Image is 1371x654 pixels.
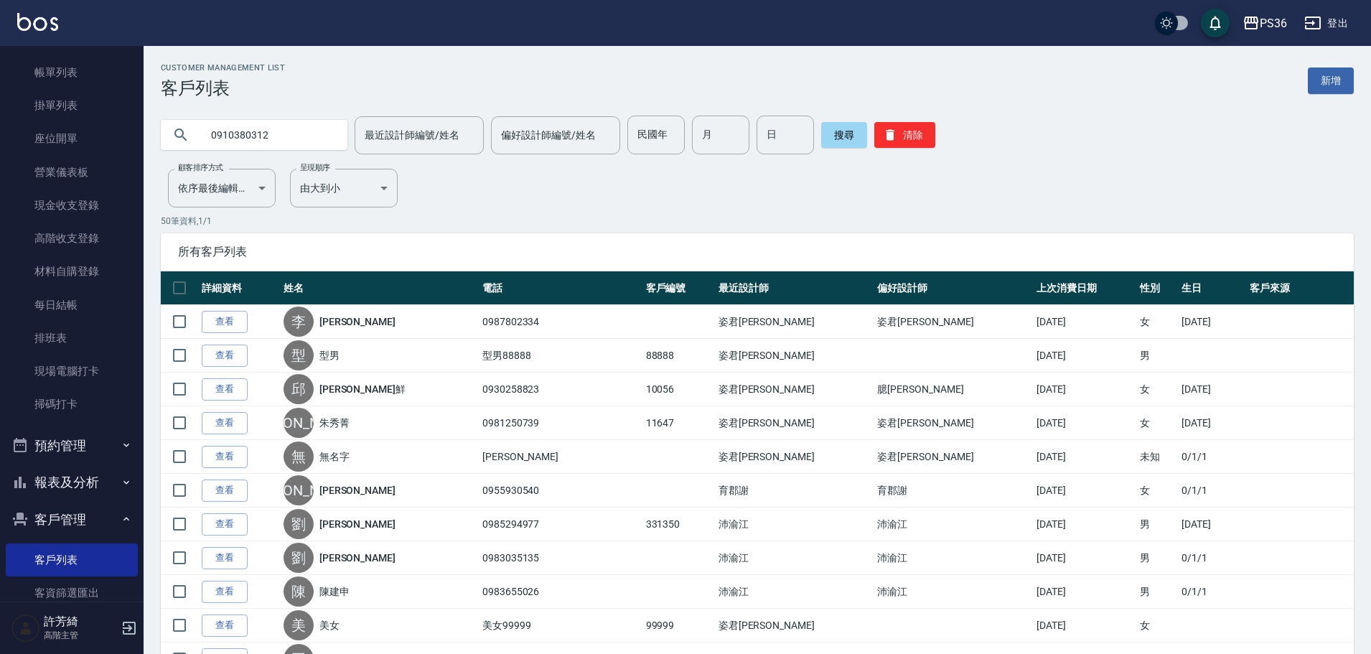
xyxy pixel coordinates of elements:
[284,307,314,337] div: 李
[161,78,285,98] h3: 客戶列表
[319,416,350,430] a: 朱秀菁
[284,509,314,539] div: 劉
[1299,10,1354,37] button: 登出
[202,581,248,603] a: 查看
[1246,271,1354,305] th: 客戶來源
[642,609,715,643] td: 99999
[821,122,867,148] button: 搜尋
[284,543,314,573] div: 劉
[715,575,874,609] td: 沛渝江
[6,189,138,222] a: 現金收支登錄
[202,513,248,536] a: 查看
[479,575,642,609] td: 0983655026
[198,271,280,305] th: 詳細資料
[874,406,1033,440] td: 姿君[PERSON_NAME]
[202,345,248,367] a: 查看
[6,56,138,89] a: 帳單列表
[1033,406,1136,440] td: [DATE]
[290,169,398,207] div: 由大到小
[479,271,642,305] th: 電話
[1178,440,1246,474] td: 0/1/1
[6,543,138,576] a: 客戶列表
[1136,406,1178,440] td: 女
[168,169,276,207] div: 依序最後編輯時間
[1178,541,1246,575] td: 0/1/1
[715,474,874,508] td: 育郡謝
[319,449,350,464] a: 無名字
[6,122,138,155] a: 座位開單
[1033,305,1136,339] td: [DATE]
[1136,339,1178,373] td: 男
[6,427,138,464] button: 預約管理
[1136,609,1178,643] td: 女
[642,508,715,541] td: 331350
[202,547,248,569] a: 查看
[874,305,1033,339] td: 姿君[PERSON_NAME]
[642,406,715,440] td: 11647
[874,271,1033,305] th: 偏好設計師
[479,508,642,541] td: 0985294977
[1033,271,1136,305] th: 上次消費日期
[1136,271,1178,305] th: 性別
[6,501,138,538] button: 客戶管理
[319,348,340,363] a: 型男
[319,551,396,565] a: [PERSON_NAME]
[6,322,138,355] a: 排班表
[319,314,396,329] a: [PERSON_NAME]
[479,440,642,474] td: [PERSON_NAME]
[1033,508,1136,541] td: [DATE]
[201,116,336,154] input: 搜尋關鍵字
[6,355,138,388] a: 現場電腦打卡
[479,305,642,339] td: 0987802334
[319,517,396,531] a: [PERSON_NAME]
[6,289,138,322] a: 每日結帳
[44,615,117,629] h5: 許芳綺
[1136,474,1178,508] td: 女
[1136,373,1178,406] td: 女
[284,475,314,505] div: [PERSON_NAME]
[1136,440,1178,474] td: 未知
[715,271,874,305] th: 最近設計師
[874,508,1033,541] td: 沛渝江
[1033,541,1136,575] td: [DATE]
[1178,305,1246,339] td: [DATE]
[6,222,138,255] a: 高階收支登錄
[161,63,285,73] h2: Customer Management List
[1136,508,1178,541] td: 男
[1178,508,1246,541] td: [DATE]
[319,483,396,497] a: [PERSON_NAME]
[284,408,314,438] div: [PERSON_NAME]
[6,255,138,288] a: 材料自購登錄
[319,584,350,599] a: 陳建申
[1136,305,1178,339] td: 女
[300,162,330,173] label: 呈現順序
[284,442,314,472] div: 無
[874,575,1033,609] td: 沛渝江
[319,382,406,396] a: [PERSON_NAME]鮮
[1033,339,1136,373] td: [DATE]
[715,609,874,643] td: 姿君[PERSON_NAME]
[479,609,642,643] td: 美女99999
[1136,575,1178,609] td: 男
[479,474,642,508] td: 0955930540
[284,374,314,404] div: 邱
[1136,541,1178,575] td: 男
[202,446,248,468] a: 查看
[280,271,479,305] th: 姓名
[284,610,314,640] div: 美
[874,373,1033,406] td: 臆[PERSON_NAME]
[284,576,314,607] div: 陳
[479,373,642,406] td: 0930258823
[202,311,248,333] a: 查看
[642,339,715,373] td: 88888
[1033,440,1136,474] td: [DATE]
[479,406,642,440] td: 0981250739
[6,464,138,501] button: 報表及分析
[1178,575,1246,609] td: 0/1/1
[874,122,935,148] button: 清除
[202,412,248,434] a: 查看
[715,305,874,339] td: 姿君[PERSON_NAME]
[715,373,874,406] td: 姿君[PERSON_NAME]
[1237,9,1293,38] button: PS36
[479,339,642,373] td: 型男88888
